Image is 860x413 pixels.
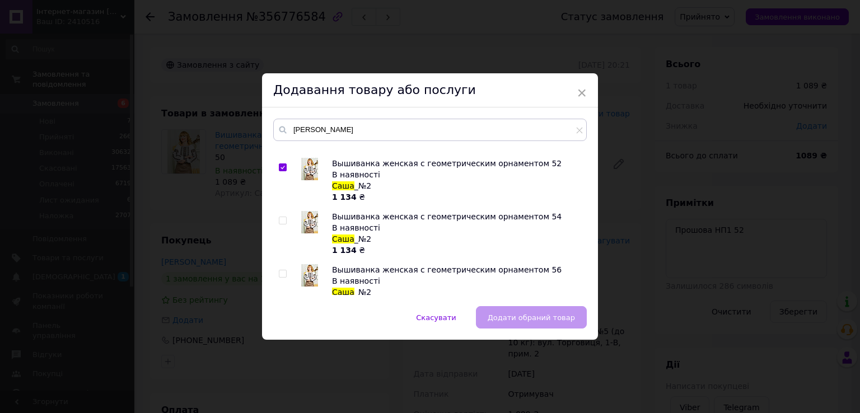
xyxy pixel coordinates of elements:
div: ₴ [332,245,581,256]
img: Вышиванка женская с геометрическим орнаментом 54 [301,211,318,233]
span: Саша [332,181,354,190]
span: Саша [332,288,354,297]
span: Вышиванка женская с геометрическим орнаментом 54 [332,212,562,221]
span: Саша [332,234,354,243]
img: Вышиванка женская с геометрическим орнаментом 56 [301,264,318,287]
span: Скасувати [416,313,456,322]
input: Пошук за товарами та послугами [273,119,587,141]
span: Вышиванка женская с геометрическим орнаментом 56 [332,265,562,274]
span: Вышиванка женская с геометрическим орнаментом 52 [332,159,562,168]
div: В наявності [332,222,581,233]
img: Вышиванка женская с геометрическим орнаментом 52 [301,158,318,180]
div: В наявності [332,275,581,287]
span: _№2 [354,234,371,243]
span: _№2 [354,181,371,190]
span: _№2 [354,288,371,297]
b: 1 134 [332,246,357,255]
button: Скасувати [404,306,468,328]
div: ₴ [332,191,581,203]
b: 1 134 [332,193,357,201]
span: × [577,83,587,102]
div: Додавання товару або послуги [262,73,598,107]
div: В наявності [332,169,581,180]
